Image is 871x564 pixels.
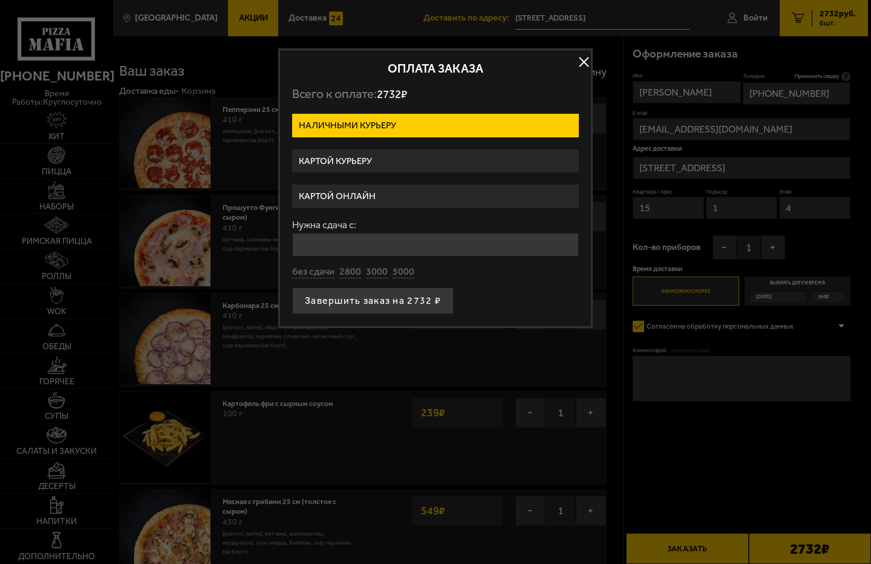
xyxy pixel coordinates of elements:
[339,266,361,279] button: 2800
[393,266,414,279] button: 5000
[292,220,579,230] label: Нужна сдача с:
[292,287,454,314] button: Завершить заказ на 2732 ₽
[377,87,407,101] span: 2732 ₽
[292,185,579,208] label: Картой онлайн
[292,62,579,74] h2: Оплата заказа
[292,87,579,102] p: Всего к оплате:
[292,114,579,137] label: Наличными курьеру
[366,266,388,279] button: 3000
[292,266,334,279] button: без сдачи
[292,149,579,173] label: Картой курьеру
